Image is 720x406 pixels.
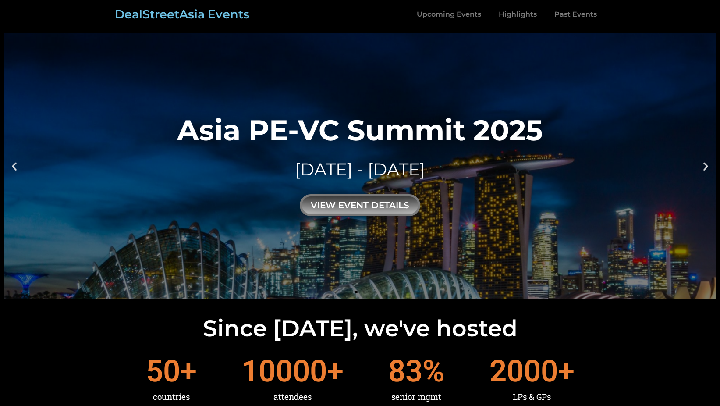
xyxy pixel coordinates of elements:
[408,4,490,25] a: Upcoming Events
[241,356,327,386] span: 10000
[180,356,197,386] span: +
[4,317,716,340] h2: Since [DATE], we've hosted
[9,160,20,171] div: Previous slide
[355,291,358,293] span: Go to slide 1
[177,116,543,144] div: Asia PE-VC Summit 2025
[177,157,543,182] div: [DATE] - [DATE]
[146,356,180,386] span: 50
[388,356,422,386] span: 83
[546,4,606,25] a: Past Events
[490,4,546,25] a: Highlights
[363,291,365,293] span: Go to slide 2
[4,33,716,299] a: Asia PE-VC Summit 2025[DATE] - [DATE]view event details
[700,160,711,171] div: Next slide
[422,356,445,386] span: %
[300,194,420,216] div: view event details
[558,356,575,386] span: +
[327,356,344,386] span: +
[489,356,558,386] span: 2000
[115,7,249,21] a: DealStreetAsia Events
